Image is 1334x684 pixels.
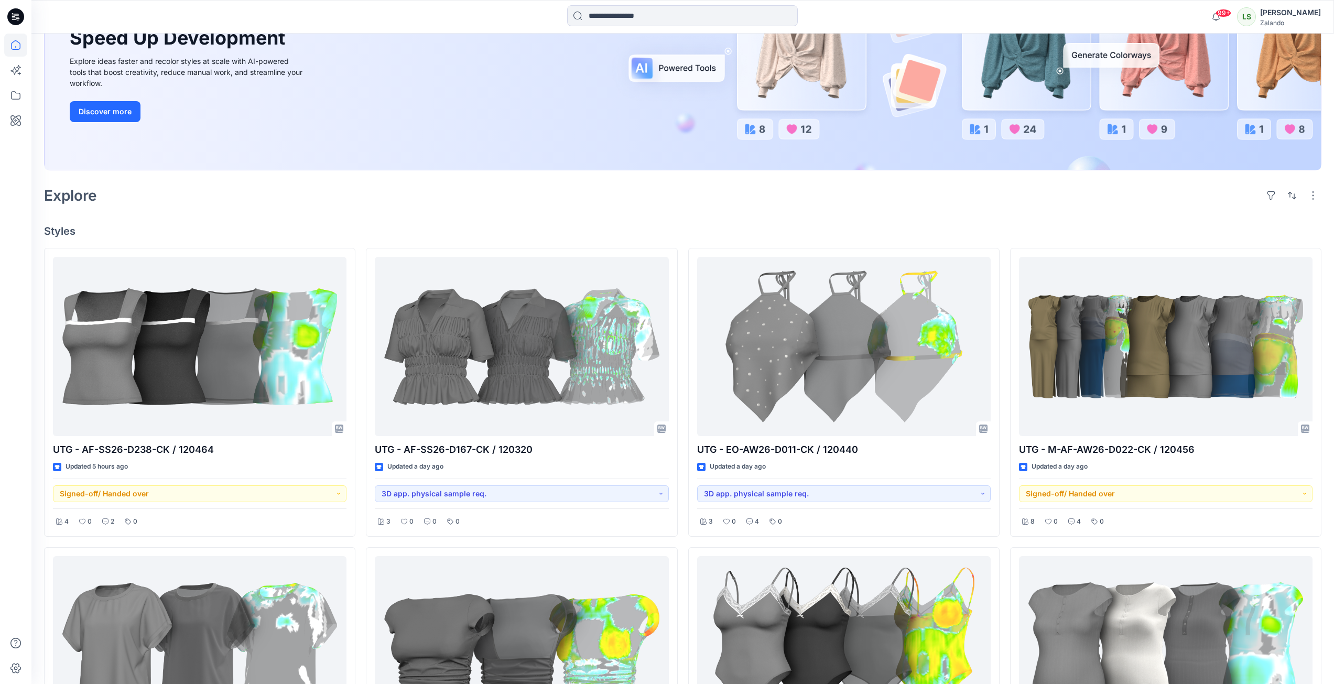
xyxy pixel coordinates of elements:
[732,516,736,527] p: 0
[44,225,1321,237] h4: Styles
[111,516,114,527] p: 2
[53,442,346,457] p: UTG - AF-SS26-D238-CK / 120464
[710,461,766,472] p: Updated a day ago
[755,516,759,527] p: 4
[375,257,668,437] a: UTG - AF-SS26-D167-CK / 120320
[1031,516,1035,527] p: 8
[44,187,97,204] h2: Explore
[70,56,306,89] div: Explore ideas faster and recolor styles at scale with AI-powered tools that boost creativity, red...
[432,516,437,527] p: 0
[778,516,782,527] p: 0
[53,257,346,437] a: UTG - AF-SS26-D238-CK / 120464
[1260,6,1321,19] div: [PERSON_NAME]
[697,442,991,457] p: UTG - EO-AW26-D011-CK / 120440
[66,461,128,472] p: Updated 5 hours ago
[1100,516,1104,527] p: 0
[1054,516,1058,527] p: 0
[375,442,668,457] p: UTG - AF-SS26-D167-CK / 120320
[133,516,137,527] p: 0
[697,257,991,437] a: UTG - EO-AW26-D011-CK / 120440
[709,516,713,527] p: 3
[70,101,306,122] a: Discover more
[1077,516,1081,527] p: 4
[386,516,391,527] p: 3
[88,516,92,527] p: 0
[70,101,140,122] button: Discover more
[1019,442,1313,457] p: UTG - M-AF-AW26-D022-CK / 120456
[1216,9,1231,17] span: 99+
[1237,7,1256,26] div: LS
[409,516,414,527] p: 0
[1019,257,1313,437] a: UTG - M-AF-AW26-D022-CK / 120456
[1260,19,1321,27] div: Zalando
[455,516,460,527] p: 0
[387,461,443,472] p: Updated a day ago
[64,516,69,527] p: 4
[1032,461,1088,472] p: Updated a day ago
